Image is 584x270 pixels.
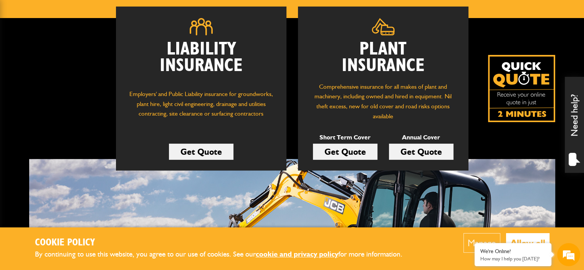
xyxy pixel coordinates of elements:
[256,250,338,258] a: cookie and privacy policy
[35,237,415,249] h2: Cookie Policy
[309,82,457,121] p: Comprehensive insurance for all makes of plant and machinery, including owned and hired in equipm...
[313,133,377,142] p: Short Term Cover
[480,248,546,255] div: We're Online!
[127,41,275,82] h2: Liability Insurance
[463,233,500,253] button: Manage
[313,144,377,160] a: Get Quote
[480,256,546,262] p: How may I help you today?
[565,77,584,173] div: Need help?
[488,55,555,122] a: Get your insurance quote isn just 2-minutes
[389,133,453,142] p: Annual Cover
[488,55,555,122] img: Quick Quote
[309,41,457,74] h2: Plant Insurance
[127,89,275,126] p: Employers' and Public Liability insurance for groundworks, plant hire, light civil engineering, d...
[389,144,453,160] a: Get Quote
[169,144,233,160] a: Get Quote
[35,248,415,260] p: By continuing to use this website, you agree to our use of cookies. See our for more information.
[506,233,549,253] button: Allow all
